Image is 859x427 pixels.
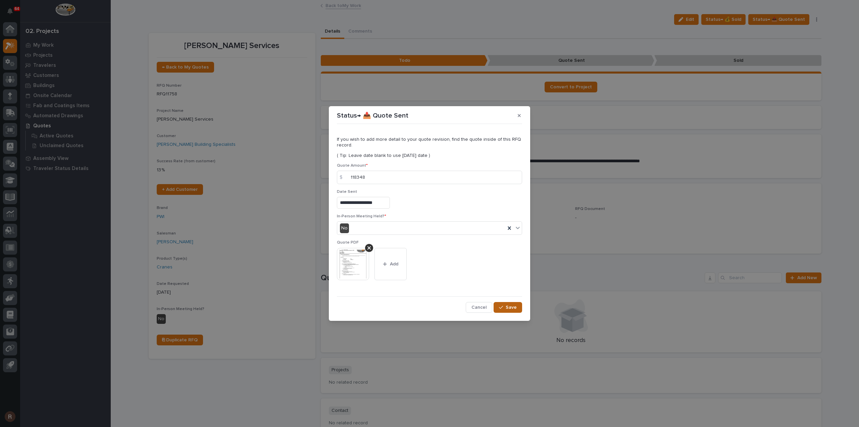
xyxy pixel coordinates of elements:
[337,137,522,148] p: If you wish to add more detail to your quote revision, find the quote inside of this RFQ record.
[337,112,408,120] p: Status→ 📤 Quote Sent
[506,304,517,310] span: Save
[337,241,359,245] span: Quote PDF
[340,223,349,233] div: No
[337,214,386,218] span: In-Person Meeting Held?
[337,190,357,194] span: Date Sent
[337,171,350,184] div: $
[466,302,492,313] button: Cancel
[494,302,522,313] button: Save
[471,304,487,310] span: Cancel
[390,261,398,267] span: Add
[337,153,522,159] p: ( Tip: Leave date blank to use [DATE] date )
[337,164,368,168] span: Quote Amount
[374,248,407,280] button: Add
